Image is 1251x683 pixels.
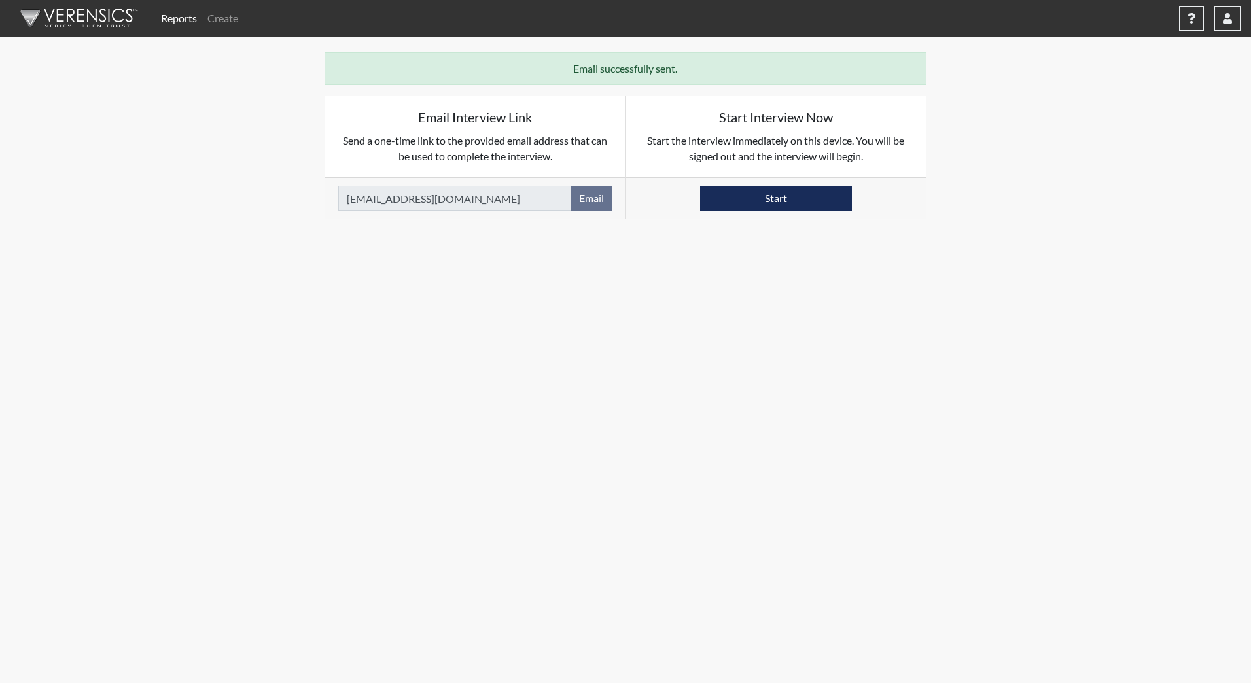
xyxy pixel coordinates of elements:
a: Create [202,5,243,31]
button: Email [571,186,612,211]
p: Send a one-time link to the provided email address that can be used to complete the interview. [338,133,612,164]
p: Start the interview immediately on this device. You will be signed out and the interview will begin. [639,133,913,164]
h5: Email Interview Link [338,109,612,125]
a: Reports [156,5,202,31]
button: Start [700,186,852,211]
h5: Start Interview Now [639,109,913,125]
p: Email successfully sent. [338,61,913,77]
input: Email Address [338,186,571,211]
